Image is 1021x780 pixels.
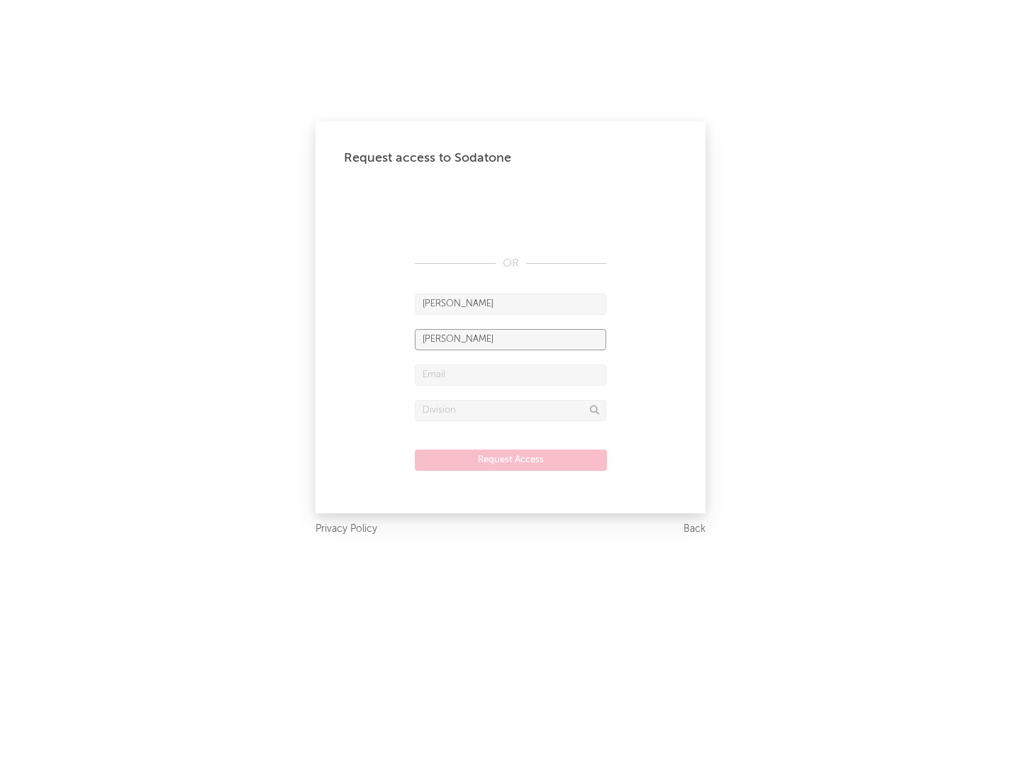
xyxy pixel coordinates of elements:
[415,400,606,421] input: Division
[415,329,606,350] input: Last Name
[684,520,705,538] a: Back
[415,294,606,315] input: First Name
[415,364,606,386] input: Email
[344,150,677,167] div: Request access to Sodatone
[415,255,606,272] div: OR
[415,450,607,471] button: Request Access
[316,520,377,538] a: Privacy Policy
